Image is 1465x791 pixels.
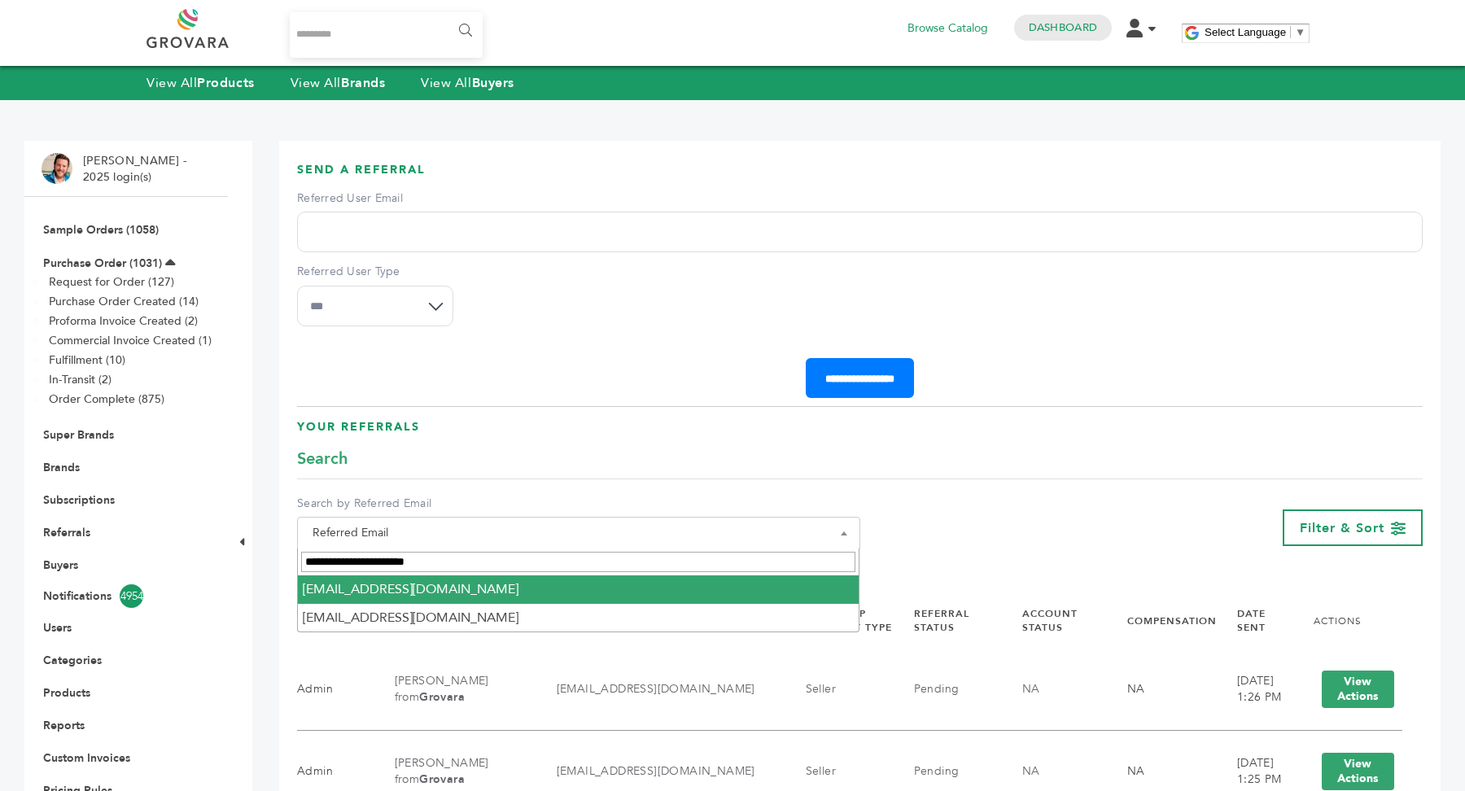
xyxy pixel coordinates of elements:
label: Referred User Email [297,190,1423,207]
span: Filter & Sort [1300,519,1384,537]
h3: Send A Referral [297,162,1423,190]
a: [PERSON_NAME] from [395,673,489,705]
a: Proforma Invoice Created (2) [49,313,198,329]
a: Seller [806,763,836,779]
a: [EMAIL_ADDRESS][DOMAIN_NAME] [557,763,755,779]
a: Pending [914,681,960,697]
a: In-Transit (2) [49,372,112,387]
span: Referred Email [297,517,860,549]
b: Grovara [419,771,465,787]
a: Notifications4954 [43,584,209,608]
a: View AllProducts [146,74,255,92]
li: [EMAIL_ADDRESS][DOMAIN_NAME] [298,604,859,631]
a: Reports [43,718,85,733]
span: Select Language [1205,26,1286,38]
label: Referred User Type [297,264,453,280]
span: [DATE] 1:26 PM [1237,673,1282,705]
input: Search [301,552,856,572]
a: [EMAIL_ADDRESS][DOMAIN_NAME] [557,681,755,697]
span: Search [297,448,348,470]
span: ▼ [1295,26,1305,38]
a: Dashboard [1029,20,1097,35]
li: [EMAIL_ADDRESS][DOMAIN_NAME] [298,575,859,603]
button: View Actions [1322,671,1394,708]
a: Pending [914,763,960,779]
a: REFERRAL STATUS [914,607,969,634]
a: Seller [806,681,836,697]
a: Purchase Order (1031) [43,256,162,271]
span: ​ [1290,26,1291,38]
span: [DATE] 1:25 PM [1237,755,1282,787]
a: Order Complete (875) [49,391,164,407]
label: Search by Referred Email [297,496,860,512]
a: NA [1022,681,1040,697]
a: DATE SENT [1237,607,1266,634]
a: Super Brands [43,427,114,443]
b: Grovara [419,689,465,705]
strong: Brands [341,74,385,92]
a: Buyers [43,557,78,573]
a: Purchase Order Created (14) [49,294,199,309]
a: View AllBuyers [421,74,514,92]
a: View AllBrands [291,74,386,92]
a: Sample Orders (1058) [43,222,159,238]
strong: Buyers [472,74,514,92]
li: [PERSON_NAME] - 2025 login(s) [83,153,190,185]
a: COMPENSATION [1127,614,1217,627]
a: Referrals [43,525,90,540]
span: 4954 [120,584,143,608]
a: NA [1022,763,1040,779]
a: ACCOUNT STATUS [1022,607,1078,634]
a: Request for Order (127) [49,274,174,290]
td: Admin [297,649,374,731]
a: [PERSON_NAME] from [395,755,489,787]
a: Fulfillment (10) [49,352,125,368]
td: NA [1107,649,1217,731]
a: Custom Invoices [43,750,130,766]
span: Referred Email [306,522,851,544]
th: Actions [1293,593,1402,649]
a: Subscriptions [43,492,115,508]
button: View Actions [1322,753,1394,790]
a: Users [43,620,72,636]
a: Products [43,685,90,701]
strong: Products [197,74,254,92]
a: Brands [43,460,80,475]
a: Browse Catalog [907,20,988,37]
input: Search... [290,12,483,58]
h3: Your Referrals [297,419,1423,448]
a: Commercial Invoice Created (1) [49,333,212,348]
a: Select Language​ [1205,26,1305,38]
a: Categories [43,653,102,668]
